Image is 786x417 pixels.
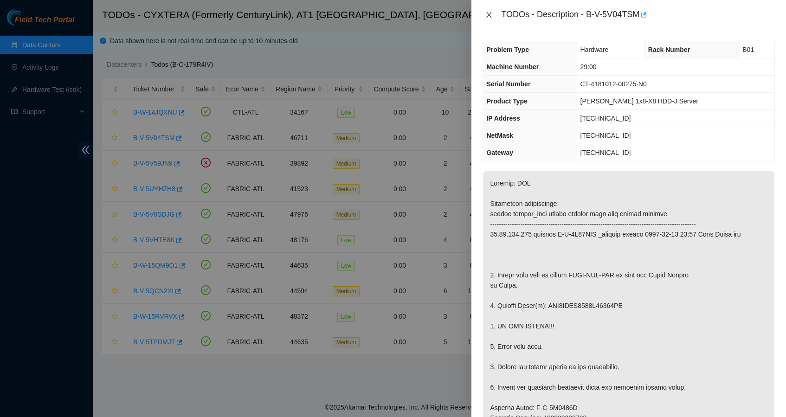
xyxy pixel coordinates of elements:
span: NetMask [486,132,513,139]
button: Close [483,11,496,19]
span: B01 [742,46,754,53]
span: Hardware [580,46,609,53]
span: Product Type [486,97,527,105]
span: Serial Number [486,80,530,88]
span: close [485,11,493,19]
div: TODOs - Description - B-V-5V04TSM [501,7,775,22]
span: [TECHNICAL_ID] [580,149,631,156]
span: [TECHNICAL_ID] [580,115,631,122]
span: Rack Number [648,46,690,53]
span: Gateway [486,149,513,156]
span: [PERSON_NAME] 1x8-X8 HDD-J Server [580,97,698,105]
span: 29:00 [580,63,597,71]
span: Machine Number [486,63,539,71]
span: CT-4181012-00275-N0 [580,80,647,88]
span: Problem Type [486,46,529,53]
span: IP Address [486,115,520,122]
span: [TECHNICAL_ID] [580,132,631,139]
